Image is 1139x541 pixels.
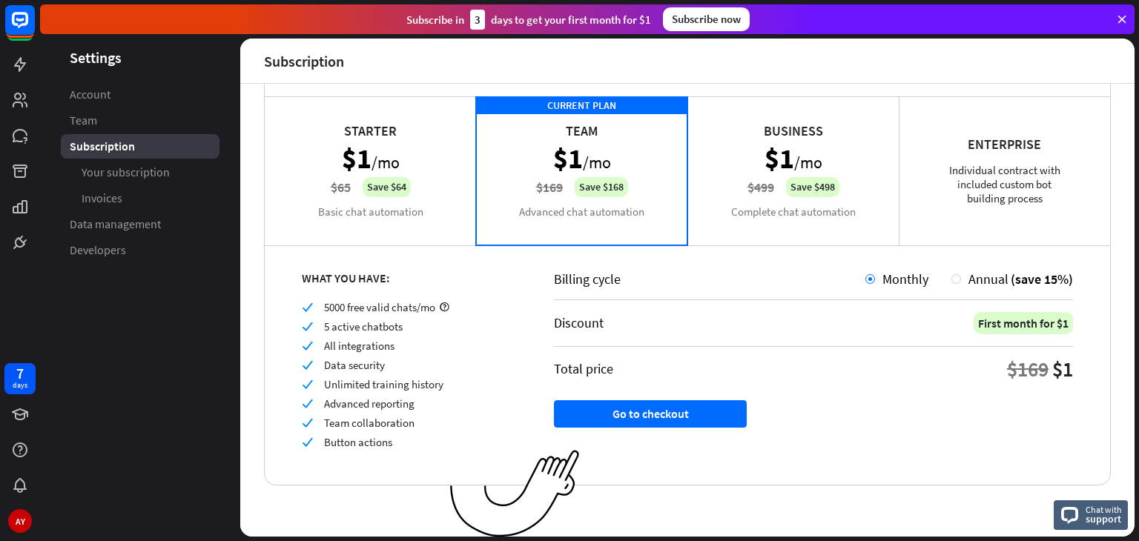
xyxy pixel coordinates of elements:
i: check [302,398,313,409]
i: check [302,321,313,332]
span: Unlimited training history [324,377,443,391]
span: Account [70,87,110,102]
div: Billing cycle [554,270,865,288]
span: support [1086,512,1122,525]
a: Invoices [61,186,219,210]
a: 7 days [4,363,36,394]
span: Monthly [882,270,928,288]
div: Discount [554,314,604,331]
header: Settings [40,47,240,67]
span: Data security [324,358,385,372]
span: Data management [70,216,161,232]
span: Subscription [70,139,135,154]
span: 5000 free valid chats/mo [324,300,435,314]
div: Subscribe now [663,7,750,31]
i: check [302,437,313,448]
div: Subscribe in days to get your first month for $1 [406,10,651,30]
span: Invoices [82,190,122,206]
span: Your subscription [82,165,170,180]
div: $1 [1052,356,1073,382]
span: 5 active chatbots [324,319,403,333]
i: check [302,340,313,351]
div: WHAT YOU HAVE: [302,270,517,285]
span: Chat with [1086,502,1122,517]
div: $169 [1007,356,1049,382]
a: Account [61,82,219,107]
i: check [302,417,313,428]
i: check [302,359,313,371]
span: All integrations [324,339,394,353]
a: Data management [61,212,219,236]
div: Subscription [264,53,344,70]
div: Total price [554,360,613,377]
a: Your subscription [61,160,219,185]
span: Annual [968,270,1008,288]
a: Developers [61,238,219,262]
div: 7 [16,367,24,380]
span: Advanced reporting [324,396,415,411]
button: Open LiveChat chat widget [12,6,56,50]
i: check [302,302,313,313]
span: (save 15%) [1011,270,1073,288]
div: days [13,380,27,391]
span: Team collaboration [324,416,415,430]
div: AY [8,509,32,533]
i: check [302,379,313,390]
div: First month for $1 [974,312,1073,334]
button: Go to checkout [554,400,747,428]
img: ec979a0a656117aaf919.png [450,450,580,538]
span: Button actions [324,435,392,449]
span: Team [70,113,97,128]
span: Developers [70,242,126,258]
a: Team [61,108,219,133]
div: 3 [470,10,485,30]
